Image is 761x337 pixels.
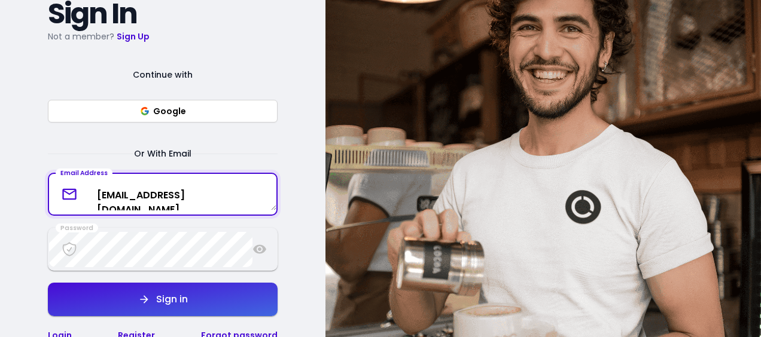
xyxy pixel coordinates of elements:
a: Sign Up [117,30,150,42]
div: Sign in [150,295,188,304]
textarea: [EMAIL_ADDRESS][DOMAIN_NAME] [49,179,276,210]
span: Or With Email [120,146,206,161]
button: Google [48,100,278,122]
div: Password [56,223,98,233]
span: Continue with [118,68,207,82]
h2: Sign In [48,3,278,24]
button: Sign in [48,283,278,316]
p: Not a member? [48,29,278,44]
div: Email Address [56,168,112,178]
